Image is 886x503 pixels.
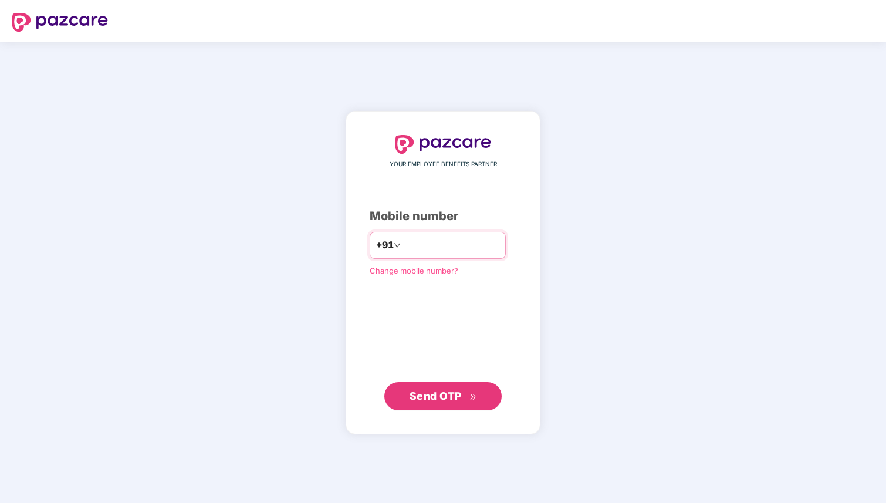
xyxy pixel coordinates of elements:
[469,393,477,401] span: double-right
[370,266,458,275] a: Change mobile number?
[395,135,491,154] img: logo
[394,242,401,249] span: down
[390,160,497,169] span: YOUR EMPLOYEE BENEFITS PARTNER
[12,13,108,32] img: logo
[410,390,462,402] span: Send OTP
[384,382,502,410] button: Send OTPdouble-right
[370,207,516,225] div: Mobile number
[376,238,394,252] span: +91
